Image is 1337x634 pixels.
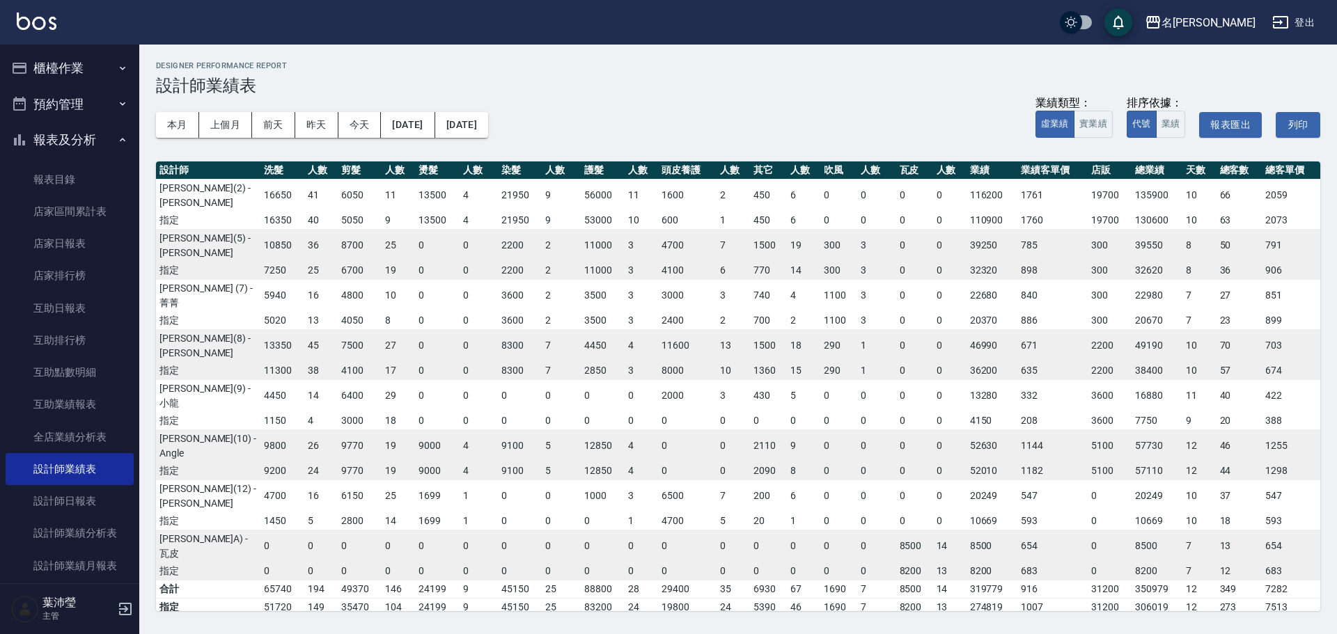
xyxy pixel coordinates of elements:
[896,312,933,330] td: 0
[338,212,382,230] td: 5050
[6,324,134,356] a: 互助排行榜
[717,279,750,312] td: 3
[460,362,499,380] td: 0
[787,379,820,412] td: 5
[1104,8,1132,36] button: save
[1156,111,1186,138] button: 業績
[338,312,382,330] td: 4050
[1132,379,1182,412] td: 16880
[896,212,933,230] td: 0
[933,362,967,380] td: 0
[933,161,967,180] th: 人數
[1217,229,1262,262] td: 50
[6,50,134,86] button: 櫃檯作業
[1217,279,1262,312] td: 27
[820,379,857,412] td: 0
[581,229,625,262] td: 11000
[6,421,134,453] a: 全店業績分析表
[857,161,896,180] th: 人數
[857,229,896,262] td: 3
[17,13,56,30] img: Logo
[498,212,542,230] td: 21950
[658,279,717,312] td: 3000
[967,312,1017,330] td: 20370
[304,229,338,262] td: 36
[750,312,787,330] td: 700
[382,179,415,212] td: 11
[304,362,338,380] td: 38
[787,212,820,230] td: 6
[1088,279,1132,312] td: 300
[460,179,499,212] td: 4
[1262,279,1320,312] td: 851
[1182,161,1216,180] th: 天數
[658,212,717,230] td: 600
[156,229,260,262] td: [PERSON_NAME](5) - [PERSON_NAME]
[260,362,304,380] td: 11300
[967,179,1017,212] td: 116200
[933,212,967,230] td: 0
[820,262,857,280] td: 300
[1088,312,1132,330] td: 300
[1262,161,1320,180] th: 總客單價
[717,212,750,230] td: 1
[6,550,134,582] a: 設計師業績月報表
[896,329,933,362] td: 0
[6,86,134,122] button: 預約管理
[581,329,625,362] td: 4450
[542,279,581,312] td: 2
[542,362,581,380] td: 7
[1017,362,1088,380] td: 635
[304,262,338,280] td: 25
[498,312,542,330] td: 3600
[1182,212,1216,230] td: 10
[820,179,857,212] td: 0
[787,329,820,362] td: 18
[750,179,787,212] td: 450
[498,229,542,262] td: 2200
[1017,312,1088,330] td: 886
[1132,229,1182,262] td: 39550
[460,212,499,230] td: 4
[382,279,415,312] td: 10
[857,279,896,312] td: 3
[1017,262,1088,280] td: 898
[625,262,658,280] td: 3
[933,379,967,412] td: 0
[6,453,134,485] a: 設計師業績表
[625,279,658,312] td: 3
[658,179,717,212] td: 1600
[967,212,1017,230] td: 110900
[382,212,415,230] td: 9
[304,329,338,362] td: 45
[1182,279,1216,312] td: 7
[967,279,1017,312] td: 22680
[820,161,857,180] th: 吹風
[750,161,787,180] th: 其它
[750,229,787,262] td: 1500
[6,485,134,517] a: 設計師日報表
[1217,362,1262,380] td: 57
[1088,229,1132,262] td: 300
[542,229,581,262] td: 2
[498,329,542,362] td: 8300
[658,379,717,412] td: 2000
[260,179,304,212] td: 16650
[896,262,933,280] td: 0
[6,260,134,292] a: 店家排行榜
[581,179,625,212] td: 56000
[933,262,967,280] td: 0
[11,595,39,623] img: Person
[787,279,820,312] td: 4
[460,312,499,330] td: 0
[1088,212,1132,230] td: 19700
[625,312,658,330] td: 3
[857,179,896,212] td: 0
[415,161,459,180] th: 燙髮
[896,279,933,312] td: 0
[820,362,857,380] td: 290
[625,379,658,412] td: 0
[295,112,338,138] button: 昨天
[896,379,933,412] td: 0
[625,161,658,180] th: 人數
